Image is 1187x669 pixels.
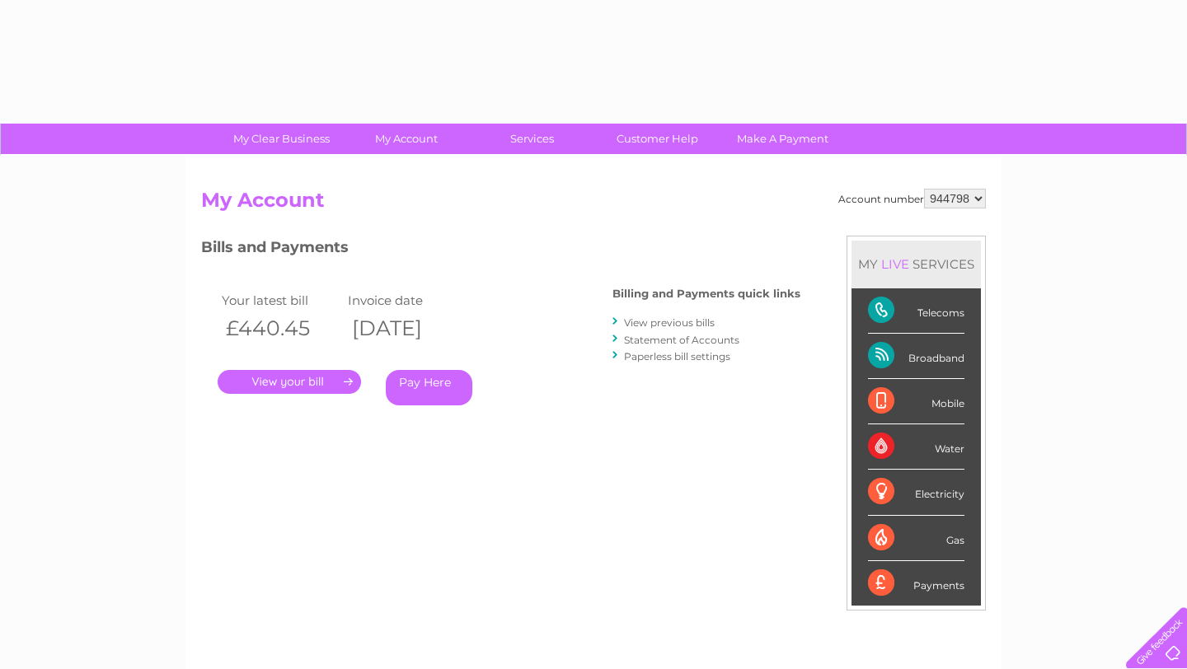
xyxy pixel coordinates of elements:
[852,241,981,288] div: MY SERVICES
[868,424,964,470] div: Water
[624,316,715,329] a: View previous bills
[868,288,964,334] div: Telecoms
[344,311,470,345] th: [DATE]
[868,516,964,561] div: Gas
[868,379,964,424] div: Mobile
[201,189,986,220] h2: My Account
[339,124,475,154] a: My Account
[213,124,350,154] a: My Clear Business
[386,370,472,405] a: Pay Here
[218,370,361,394] a: .
[838,189,986,208] div: Account number
[878,256,913,272] div: LIVE
[218,289,344,311] td: Your latest bill
[868,561,964,606] div: Payments
[464,124,600,154] a: Services
[868,470,964,515] div: Electricity
[624,350,730,363] a: Paperless bill settings
[218,311,344,345] th: £440.45
[201,236,800,264] h3: Bills and Payments
[344,289,470,311] td: Invoice date
[715,124,851,154] a: Make A Payment
[624,334,739,346] a: Statement of Accounts
[868,334,964,379] div: Broadband
[589,124,725,154] a: Customer Help
[612,288,800,300] h4: Billing and Payments quick links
